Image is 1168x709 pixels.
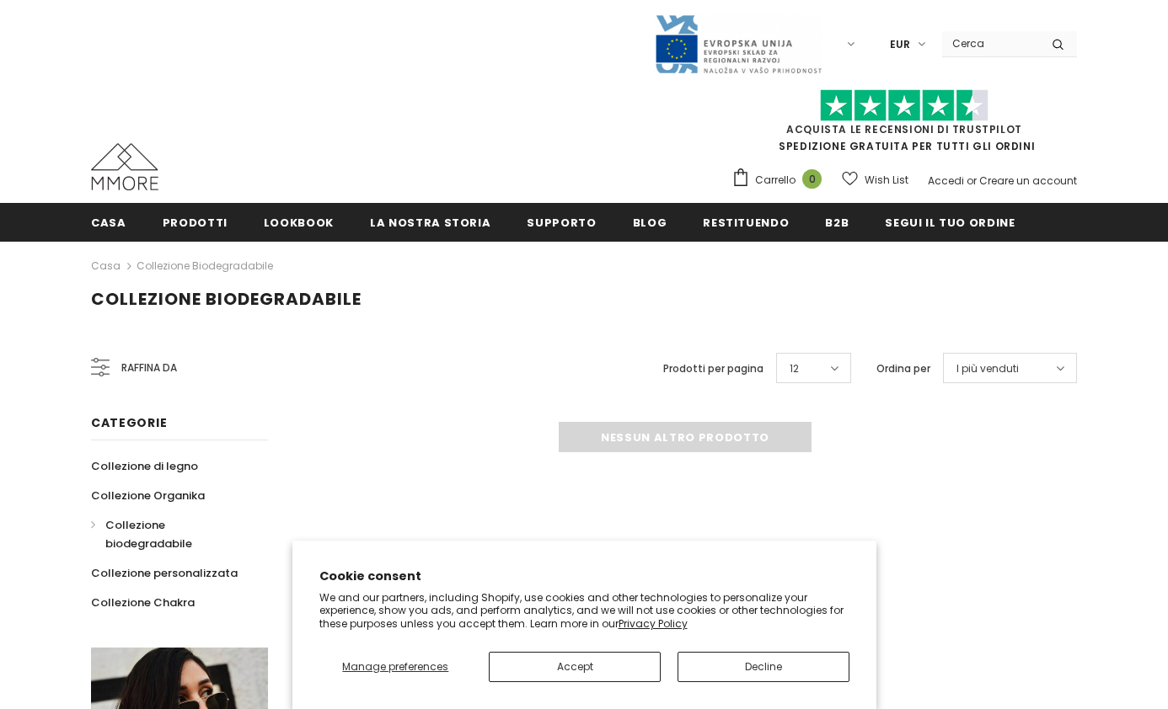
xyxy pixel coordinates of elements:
button: Manage preferences [319,652,473,682]
a: Collezione di legno [91,451,198,481]
span: Wish List [865,172,908,189]
a: Carrello 0 [731,168,830,193]
a: Segui il tuo ordine [885,203,1015,241]
a: Prodotti [163,203,228,241]
span: Manage preferences [342,659,448,674]
span: Blog [633,215,667,231]
a: Collezione Chakra [91,588,195,617]
button: Accept [489,652,661,682]
a: Casa [91,256,121,276]
a: La nostra storia [370,203,490,241]
a: Collezione personalizzata [91,558,238,588]
img: Casi MMORE [91,143,158,190]
label: Ordina per [876,360,930,377]
span: EUR [890,36,910,53]
span: SPEDIZIONE GRATUITA PER TUTTI GLI ORDINI [731,97,1077,153]
span: 0 [802,169,822,189]
a: Collezione biodegradabile [91,510,249,558]
span: Categorie [91,414,167,431]
span: Prodotti [163,215,228,231]
span: or [967,173,977,188]
a: B2B [825,203,849,241]
span: Collezione di legno [91,458,198,474]
a: Blog [633,203,667,241]
a: Lookbook [264,203,334,241]
span: La nostra storia [370,215,490,231]
a: supporto [527,203,596,241]
a: Casa [91,203,126,241]
span: Lookbook [264,215,334,231]
img: Javni Razpis [654,13,822,75]
span: Carrello [755,172,796,189]
a: Accedi [928,173,964,188]
a: Acquista le recensioni di TrustPilot [786,122,1022,136]
span: 12 [790,360,799,377]
span: Casa [91,215,126,231]
button: Decline [678,652,849,682]
a: Javni Razpis [654,36,822,51]
a: Privacy Policy [619,616,688,631]
p: We and our partners, including Shopify, use cookies and other technologies to personalize your ex... [319,591,849,631]
a: Collezione Organika [91,481,205,510]
span: Restituendo [703,215,789,231]
span: B2B [825,215,849,231]
img: Fidati di Pilot Stars [820,89,989,122]
span: Collezione Chakra [91,594,195,610]
span: I più venduti [956,360,1019,377]
a: Restituendo [703,203,789,241]
span: Collezione biodegradabile [91,287,362,311]
label: Prodotti per pagina [663,360,763,377]
span: Collezione personalizzata [91,565,238,581]
span: Segui il tuo ordine [885,215,1015,231]
a: Collezione biodegradabile [137,259,273,273]
a: Wish List [842,165,908,195]
span: supporto [527,215,596,231]
span: Collezione Organika [91,488,205,504]
span: Raffina da [121,359,177,377]
span: Collezione biodegradabile [105,517,192,552]
input: Search Site [942,31,1039,56]
a: Creare un account [979,173,1077,188]
h2: Cookie consent [319,568,849,585]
